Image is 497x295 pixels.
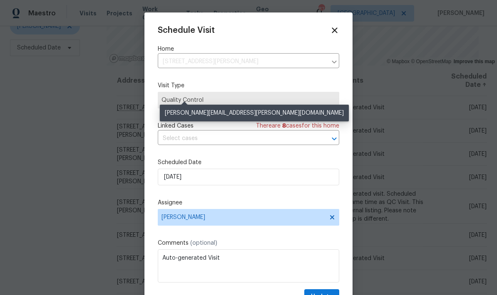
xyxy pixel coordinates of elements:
[158,81,339,90] label: Visit Type
[158,239,339,247] label: Comments
[162,214,325,221] span: [PERSON_NAME]
[158,249,339,283] textarea: Auto-generated Visit
[328,133,340,145] button: Open
[162,96,335,104] span: Quality Control
[330,26,339,35] span: Close
[158,26,215,34] span: Schedule Visit
[158,45,339,53] label: Home
[256,122,339,130] span: There are case s for this home
[282,123,286,129] span: 8
[158,132,316,145] input: Select cases
[158,169,339,185] input: M/D/YYYY
[158,199,339,207] label: Assignee
[158,158,339,167] label: Scheduled Date
[190,240,217,246] span: (optional)
[158,122,194,130] span: Linked Cases
[160,105,349,121] div: [PERSON_NAME][EMAIL_ADDRESS][PERSON_NAME][DOMAIN_NAME]
[158,55,327,68] input: Enter in an address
